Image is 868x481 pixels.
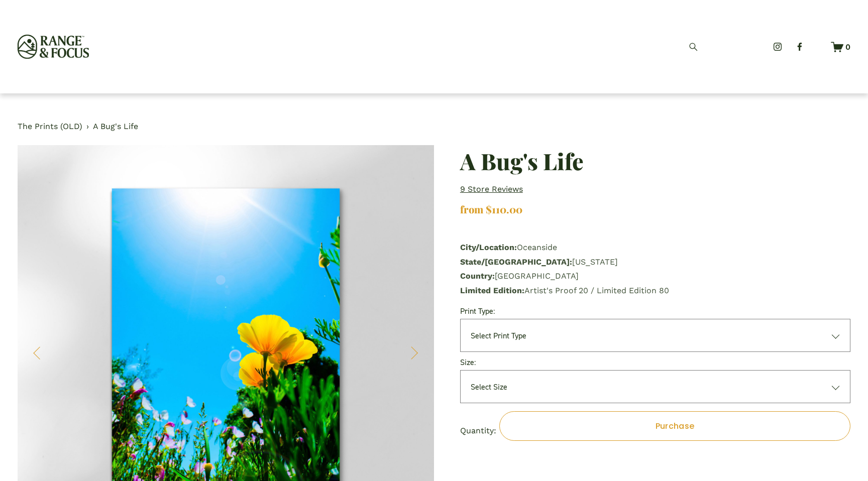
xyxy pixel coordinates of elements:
[460,424,496,438] label: Quantity:
[18,35,89,59] img: Range &amp; Focus
[460,240,851,298] p: Oceanside [US_STATE] [GEOGRAPHIC_DATA] Artist's Proof 20 / Limited Edition 80
[18,119,82,134] a: The Prints (OLD)
[460,202,851,216] div: from $110.00
[845,42,850,52] span: 0
[460,286,524,295] strong: Limited Edition:
[460,182,523,197] a: 9 store reviews
[460,306,851,316] div: Print Type:
[30,341,55,366] button: Previous
[458,220,853,234] iframe: Payment method messaging
[460,357,851,367] div: Size:
[773,42,783,52] a: Instagram
[86,119,89,134] span: ›
[656,420,695,432] span: Purchase
[460,271,495,281] strong: Country:
[831,41,851,53] a: 0 items in cart
[396,341,421,366] button: Next
[93,119,138,134] a: A Bug's Life
[460,145,851,177] h1: A Bug's Life
[460,243,517,252] strong: City/Location:
[499,411,851,441] button: Purchase
[460,257,572,267] strong: State/[GEOGRAPHIC_DATA]:
[795,42,805,52] a: Facebook
[724,36,746,57] a: Login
